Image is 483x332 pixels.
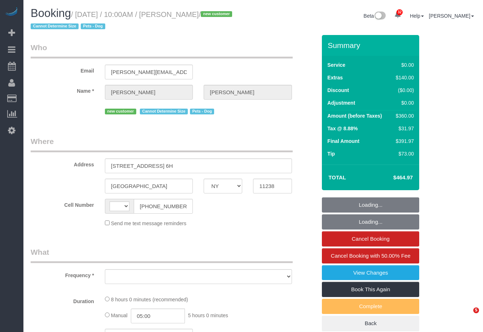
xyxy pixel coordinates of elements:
[25,269,99,279] label: Frequency *
[327,150,335,157] label: Tip
[31,23,79,29] span: Cannot Determine Size
[393,87,414,94] div: ($0.00)
[140,109,188,114] span: Cannot Determine Size
[372,175,413,181] h4: $464.97
[31,7,71,19] span: Booking
[105,65,193,79] input: Email
[190,109,214,114] span: Pets - Dog
[364,13,386,19] a: Beta
[429,13,474,19] a: [PERSON_NAME]
[391,7,405,23] a: 32
[134,199,193,214] input: Cell Number
[25,158,99,168] label: Address
[4,7,19,17] img: Automaid Logo
[328,41,416,49] h3: Summary
[322,265,419,280] a: View Changes
[25,65,99,74] label: Email
[393,150,414,157] div: $73.00
[327,74,343,81] label: Extras
[31,247,293,263] legend: What
[327,61,345,69] label: Service
[393,137,414,145] div: $391.97
[393,99,414,106] div: $0.00
[105,85,193,100] input: First Name
[201,11,232,17] span: new customer
[81,23,105,29] span: Pets - Dog
[327,87,349,94] label: Discount
[253,179,292,193] input: Zip Code
[393,61,414,69] div: $0.00
[322,282,419,297] a: Book This Again
[327,99,355,106] label: Adjustment
[25,85,99,95] label: Name *
[410,13,424,19] a: Help
[31,10,234,31] small: / [DATE] / 10:00AM / [PERSON_NAME]
[328,174,346,180] strong: Total
[393,74,414,81] div: $140.00
[25,295,99,305] label: Duration
[396,9,403,15] span: 32
[322,248,419,263] a: Cancel Booking with 50.00% Fee
[111,313,128,318] span: Manual
[204,85,292,100] input: Last Name
[188,313,228,318] span: 5 hours 0 minutes
[327,125,358,132] label: Tax @ 8.88%
[31,42,293,58] legend: Who
[393,112,414,119] div: $360.00
[111,220,186,226] span: Send me text message reminders
[105,179,193,193] input: City
[458,307,476,325] iframe: Intercom live chat
[111,297,188,302] span: 8 hours 0 minutes (recommended)
[31,136,293,152] legend: Where
[393,125,414,132] div: $31.97
[327,112,382,119] label: Amount (before Taxes)
[374,12,386,21] img: New interface
[473,307,479,313] span: 5
[327,137,359,145] label: Final Amount
[322,316,419,331] a: Back
[105,109,136,114] span: new customer
[25,199,99,209] label: Cell Number
[322,231,419,246] a: Cancel Booking
[331,253,411,259] span: Cancel Booking with 50.00% Fee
